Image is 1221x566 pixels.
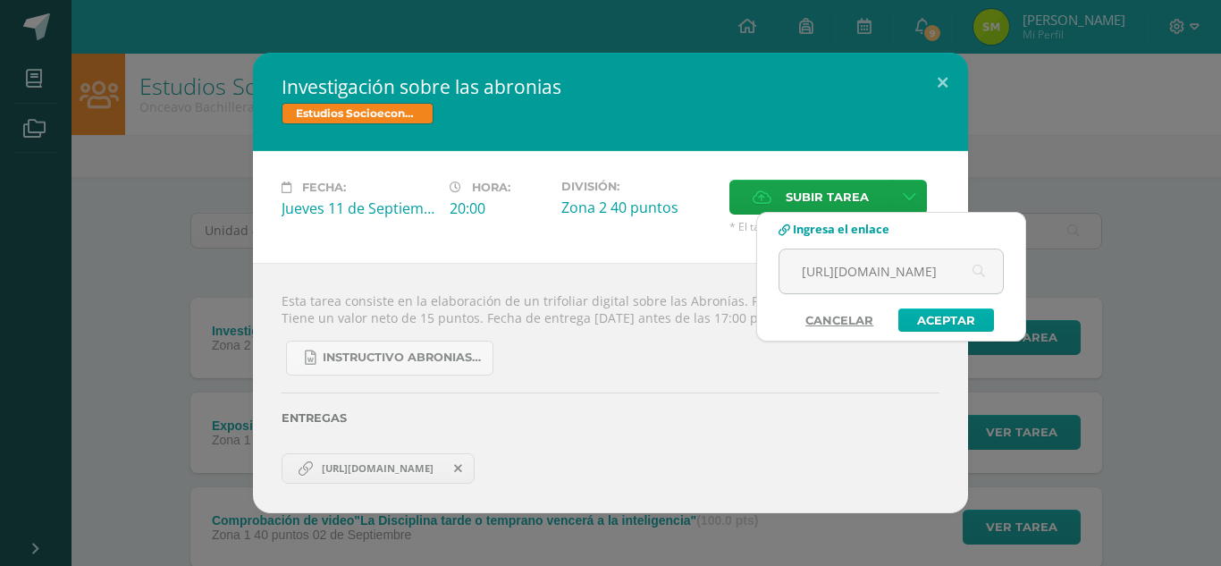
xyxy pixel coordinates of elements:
h2: Investigación sobre las abronias [282,74,939,99]
a: Cancelar [787,308,891,332]
button: Close (Esc) [917,53,968,114]
span: Instructivo abronias 2025.docx [323,351,484,365]
input: Ej. www.google.com [779,249,1003,293]
span: Remover entrega [443,459,474,478]
span: Subir tarea [786,181,869,214]
a: https://www.canva.com/design/DAGysgjryNQ/T3d9X8StMgiPQGHD_CcpYA/view?utm_content=DAGysgjryNQ&utm_... [282,453,475,484]
div: Jueves 11 de Septiembre [282,199,435,218]
span: Fecha: [302,181,346,194]
a: Aceptar [898,308,994,332]
span: Estudios Socioeconómicos Bach V [282,103,434,124]
span: [URL][DOMAIN_NAME] [313,461,442,476]
label: División: [561,180,715,193]
span: Hora: [472,181,510,194]
div: Zona 2 40 puntos [561,198,715,217]
a: Instructivo abronias 2025.docx [286,341,493,376]
span: * El tamaño máximo permitido es 50 MB [729,219,939,234]
label: Entregas [282,411,939,425]
div: Esta tarea consiste en la elaboración de un trifoliar digital sobre las Abronías. Puede hacerse e... [253,263,968,513]
span: Ingresa el enlace [793,221,889,237]
div: 20:00 [450,199,547,218]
